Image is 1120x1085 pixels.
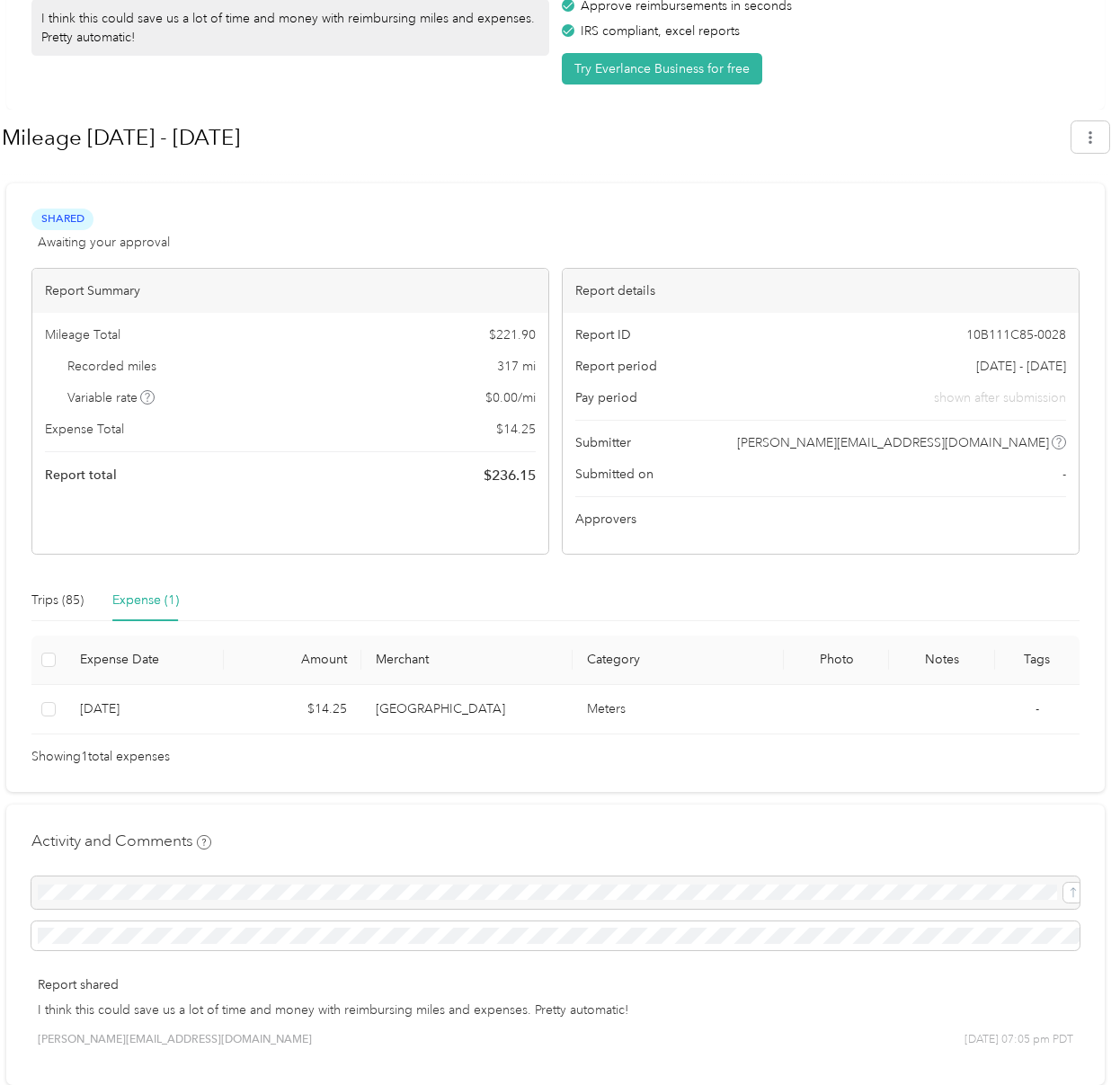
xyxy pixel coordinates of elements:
[31,830,211,852] h4: Activity and Comments
[484,465,536,486] span: $ 236.15
[31,747,170,767] span: Showing 1 total expenses
[38,975,1073,994] p: Report shared
[575,433,631,452] span: Submitter
[573,685,784,734] td: Meters
[563,269,1079,313] div: Report details
[38,1001,1073,1019] p: I think this could save us a lot of time and money with reimbursing miles and expenses. Pretty au...
[575,325,631,344] span: Report ID
[1036,701,1039,716] span: -
[1009,652,1065,667] div: Tags
[67,388,156,407] span: Variable rate
[562,53,762,84] button: Try Everlance Business for free
[32,269,548,313] div: Report Summary
[361,636,573,685] th: Merchant
[45,466,117,485] span: Report total
[45,325,120,344] span: Mileage Total
[361,685,573,734] td: San Diego City Parking
[45,420,124,439] span: Expense Total
[31,209,93,229] span: Shared
[966,325,1066,344] span: 10B111C85-0028
[489,325,536,344] span: $ 221.90
[976,357,1066,376] span: [DATE] - [DATE]
[496,420,536,439] span: $ 14.25
[575,465,653,484] span: Submitted on
[995,685,1080,734] td: -
[66,685,224,734] td: 9-30-2025
[2,116,1059,159] h1: Mileage Sept 16 - 30
[31,591,84,610] div: Trips (85)
[575,357,657,376] span: Report period
[889,636,995,685] th: Notes
[995,636,1080,685] th: Tags
[224,685,361,734] td: $14.25
[38,233,170,252] span: Awaiting your approval
[575,388,637,407] span: Pay period
[573,636,784,685] th: Category
[38,1032,312,1048] span: [PERSON_NAME][EMAIL_ADDRESS][DOMAIN_NAME]
[497,357,536,376] span: 317 mi
[934,388,1066,407] span: shown after submission
[67,357,156,376] span: Recorded miles
[112,591,179,610] div: Expense (1)
[581,23,740,39] span: IRS compliant, excel reports
[964,1032,1073,1048] span: [DATE] 07:05 pm PDT
[784,636,890,685] th: Photo
[485,388,536,407] span: $ 0.00 / mi
[1062,465,1066,484] span: -
[737,433,1049,452] span: [PERSON_NAME][EMAIL_ADDRESS][DOMAIN_NAME]
[224,636,361,685] th: Amount
[66,636,224,685] th: Expense Date
[575,510,636,529] span: Approvers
